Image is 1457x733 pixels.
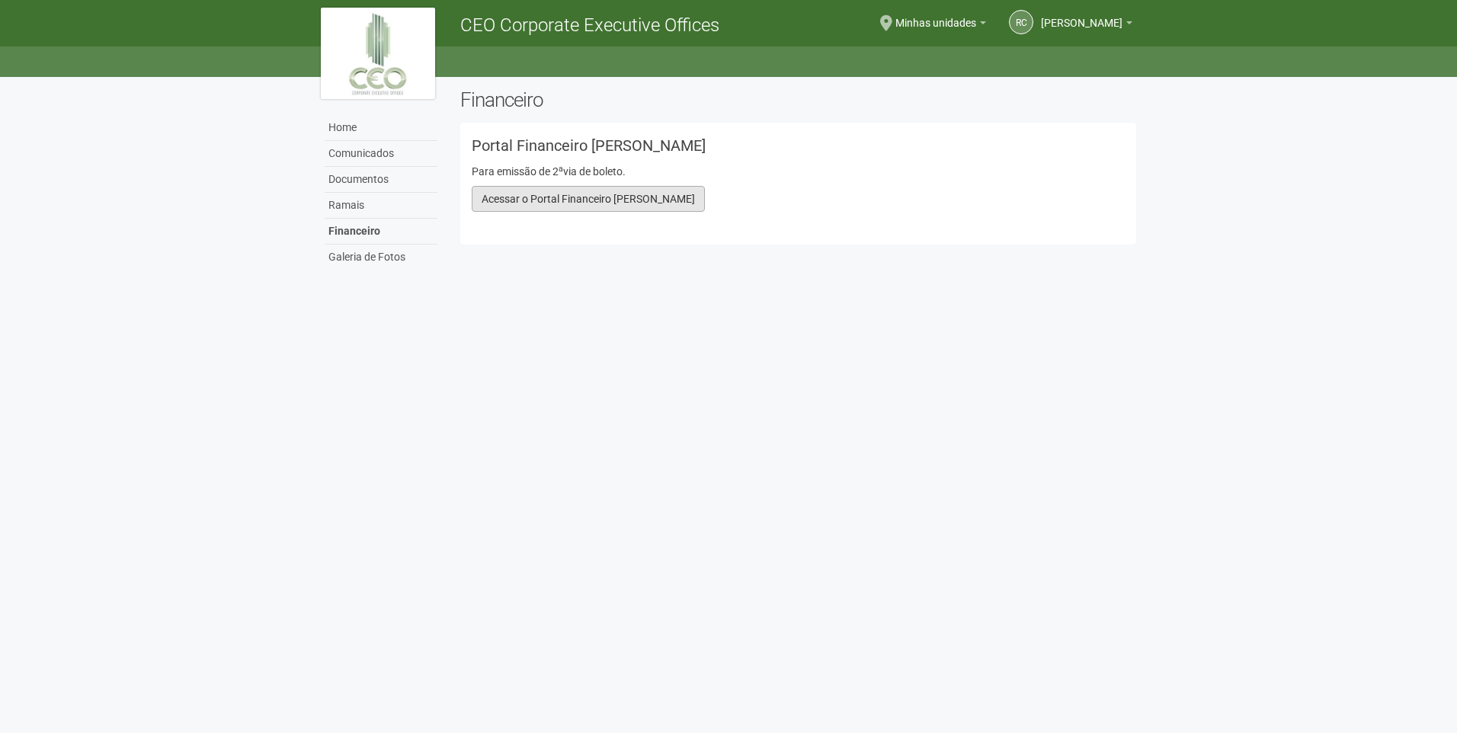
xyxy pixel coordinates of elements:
a: [PERSON_NAME] [1041,19,1132,31]
span: Minhas unidades [895,2,976,29]
a: Documentos [325,167,437,193]
a: Ramais [325,193,437,219]
a: RC [1009,10,1033,34]
a: Financeiro [325,219,437,245]
h3: Portal Financeiro [PERSON_NAME] [472,138,1125,153]
span: Rute Carmen da Silva [1041,2,1122,29]
a: Acessar o Portal Financeiro [PERSON_NAME] [472,186,705,212]
a: Home [325,115,437,141]
span: CEO Corporate Executive Offices [460,14,719,36]
a: Galeria de Fotos [325,245,437,270]
p: Para emissão de 2 via de boleto. [472,165,1125,178]
a: Minhas unidades [895,19,986,31]
a: Comunicados [325,141,437,167]
h2: Financeiro [460,88,1136,111]
img: logo.jpg [321,8,435,99]
sup: a [559,164,563,174]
